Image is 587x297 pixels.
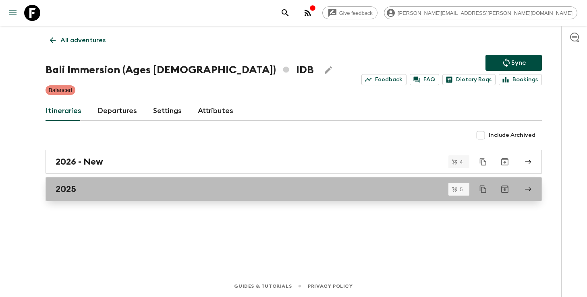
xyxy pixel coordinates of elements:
[497,181,513,197] button: Archive
[499,74,542,85] a: Bookings
[322,6,378,19] a: Give feedback
[361,74,407,85] a: Feedback
[49,86,72,94] p: Balanced
[5,5,21,21] button: menu
[46,62,314,78] h1: Bali Immersion (Ages [DEMOGRAPHIC_DATA]) IDB
[56,184,76,194] h2: 2025
[234,282,292,291] a: Guides & Tutorials
[335,10,377,16] span: Give feedback
[153,101,182,121] a: Settings
[46,32,110,48] a: All adventures
[455,187,467,192] span: 5
[60,35,106,45] p: All adventures
[277,5,293,21] button: search adventures
[489,131,535,139] span: Include Archived
[46,101,81,121] a: Itineraries
[97,101,137,121] a: Departures
[46,150,542,174] a: 2026 - New
[56,157,103,167] h2: 2026 - New
[320,62,336,78] button: Edit Adventure Title
[511,58,526,68] p: Sync
[476,182,490,196] button: Duplicate
[485,55,542,71] button: Sync adventure departures to the booking engine
[46,177,542,201] a: 2025
[393,10,577,16] span: [PERSON_NAME][EMAIL_ADDRESS][PERSON_NAME][DOMAIN_NAME]
[410,74,439,85] a: FAQ
[497,154,513,170] button: Archive
[476,155,490,169] button: Duplicate
[308,282,353,291] a: Privacy Policy
[455,159,467,165] span: 4
[384,6,577,19] div: [PERSON_NAME][EMAIL_ADDRESS][PERSON_NAME][DOMAIN_NAME]
[442,74,496,85] a: Dietary Reqs
[198,101,233,121] a: Attributes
